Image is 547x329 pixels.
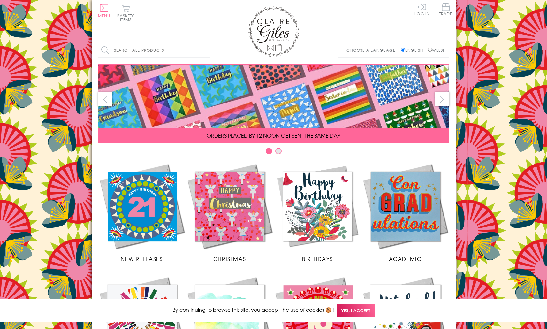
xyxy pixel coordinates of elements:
[346,47,400,53] p: Choose a language:
[428,48,432,52] input: Welsh
[414,3,430,16] a: Log In
[121,255,163,263] span: New Releases
[439,3,452,16] span: Trade
[98,4,110,18] button: Menu
[248,6,299,57] img: Claire Giles Greetings Cards
[98,92,112,106] button: prev
[213,255,246,263] span: Christmas
[203,43,210,57] input: Search
[389,255,422,263] span: Academic
[428,47,446,53] label: Welsh
[120,13,135,22] span: 0 items
[435,92,449,106] button: next
[302,255,333,263] span: Birthdays
[117,5,135,21] button: Basket0 items
[186,162,274,263] a: Christmas
[401,48,405,52] input: English
[274,162,361,263] a: Birthdays
[207,132,340,139] span: ORDERS PLACED BY 12 NOON GET SENT THE SAME DAY
[98,148,449,157] div: Carousel Pagination
[98,43,210,57] input: Search all products
[98,13,110,19] span: Menu
[275,148,282,154] button: Carousel Page 2
[401,47,426,53] label: English
[266,148,272,154] button: Carousel Page 1 (Current Slide)
[337,304,375,317] span: Yes, I accept
[439,3,452,17] a: Trade
[98,162,186,263] a: New Releases
[361,162,449,263] a: Academic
